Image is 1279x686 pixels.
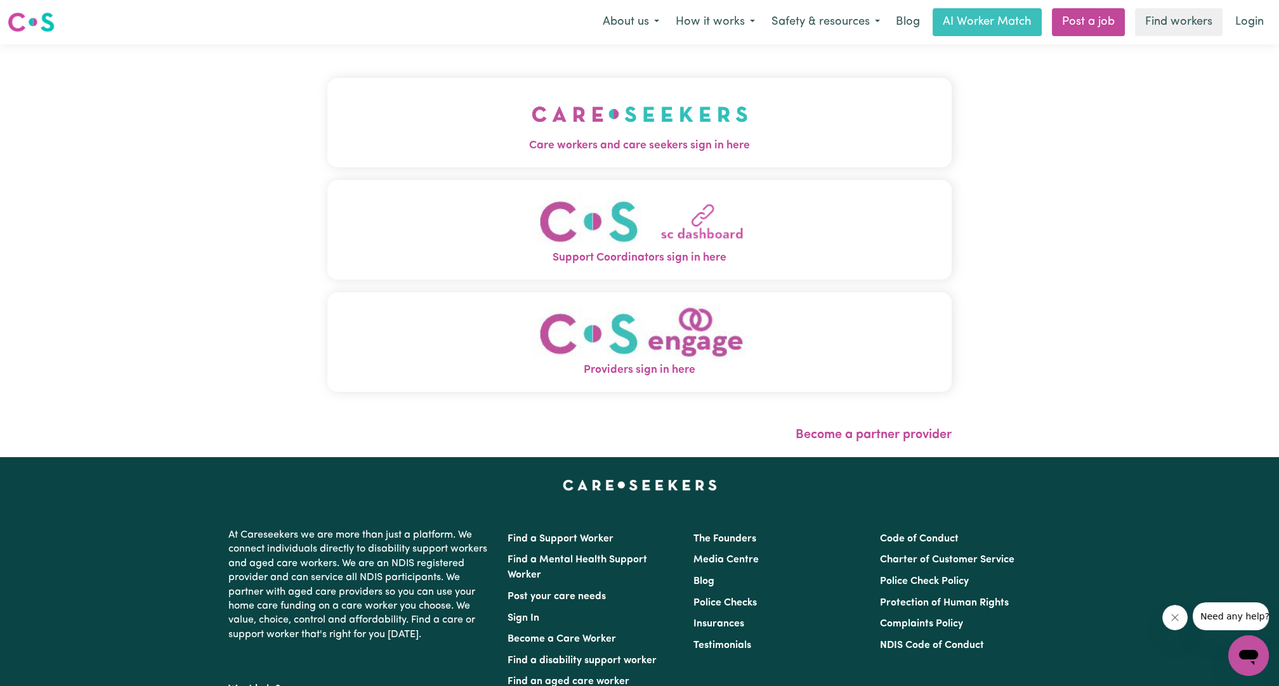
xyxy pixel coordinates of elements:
span: Care workers and care seekers sign in here [327,138,952,154]
iframe: Message from company [1193,602,1269,630]
p: At Careseekers we are more than just a platform. We connect individuals directly to disability su... [228,523,492,647]
a: Become a partner provider [796,429,952,441]
a: Find workers [1135,8,1223,36]
a: Complaints Policy [880,619,963,629]
span: Need any help? [8,9,77,19]
a: Insurances [693,619,744,629]
a: Post your care needs [508,592,606,602]
span: Providers sign in here [327,362,952,379]
a: Media Centre [693,555,759,565]
iframe: Close message [1162,605,1188,630]
a: Find a Support Worker [508,534,613,544]
a: Police Check Policy [880,576,969,586]
a: Post a job [1052,8,1125,36]
button: Support Coordinators sign in here [327,180,952,280]
img: Careseekers logo [8,11,55,34]
a: Find a Mental Health Support Worker [508,555,647,580]
a: AI Worker Match [933,8,1042,36]
a: Code of Conduct [880,534,959,544]
a: Police Checks [693,598,757,608]
button: About us [594,9,667,36]
iframe: Button to launch messaging window [1228,635,1269,676]
a: Testimonials [693,640,751,650]
button: Care workers and care seekers sign in here [327,78,952,167]
span: Support Coordinators sign in here [327,250,952,266]
a: Blog [888,8,928,36]
button: How it works [667,9,763,36]
button: Providers sign in here [327,292,952,392]
a: Careseekers home page [563,480,717,490]
a: Protection of Human Rights [880,598,1009,608]
a: Become a Care Worker [508,634,616,644]
a: Blog [693,576,714,586]
a: The Founders [693,534,756,544]
a: Sign In [508,613,539,623]
a: NDIS Code of Conduct [880,640,984,650]
a: Charter of Customer Service [880,555,1014,565]
a: Login [1228,8,1271,36]
button: Safety & resources [763,9,888,36]
a: Careseekers logo [8,8,55,37]
a: Find a disability support worker [508,656,657,666]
